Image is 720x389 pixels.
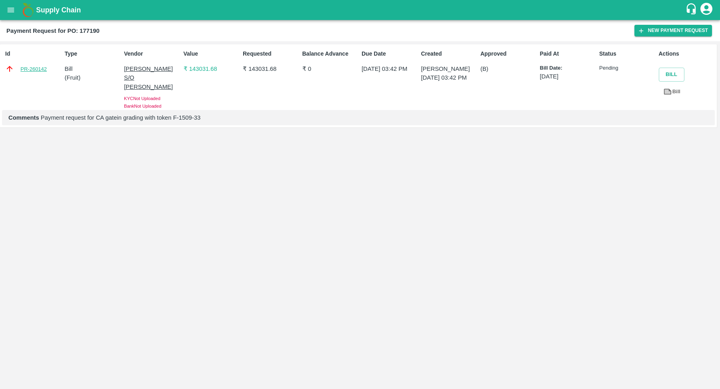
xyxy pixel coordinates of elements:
[36,4,685,16] a: Supply Chain
[20,65,47,73] a: PR-260142
[480,50,536,58] p: Approved
[421,50,477,58] p: Created
[699,2,714,18] div: account of current user
[20,2,36,18] img: logo
[2,1,20,19] button: open drawer
[659,85,685,99] a: Bill
[362,50,418,58] p: Due Date
[184,50,240,58] p: Value
[6,28,100,34] b: Payment Request for PO: 177190
[36,6,81,14] b: Supply Chain
[184,64,240,73] p: ₹ 143031.68
[362,64,418,73] p: [DATE] 03:42 PM
[599,50,655,58] p: Status
[124,96,160,101] span: KYC Not Uploaded
[124,104,161,108] span: Bank Not Uploaded
[65,73,121,82] p: ( Fruit )
[421,64,477,73] p: [PERSON_NAME]
[685,3,699,17] div: customer-support
[540,72,596,81] p: [DATE]
[302,50,358,58] p: Balance Advance
[302,64,358,73] p: ₹ 0
[540,50,596,58] p: Paid At
[8,113,708,122] p: Payment request for CA gatein grading with token F-1509-33
[599,64,655,72] p: Pending
[243,50,299,58] p: Requested
[8,114,39,121] b: Comments
[65,64,121,73] p: Bill
[540,64,596,72] p: Bill Date:
[124,64,180,91] p: [PERSON_NAME] S/O [PERSON_NAME]
[5,50,61,58] p: Id
[480,64,536,73] p: (B)
[124,50,180,58] p: Vendor
[65,50,121,58] p: Type
[634,25,712,36] button: New Payment Request
[659,68,684,82] button: Bill
[421,73,477,82] p: [DATE] 03:42 PM
[659,50,715,58] p: Actions
[243,64,299,73] p: ₹ 143031.68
